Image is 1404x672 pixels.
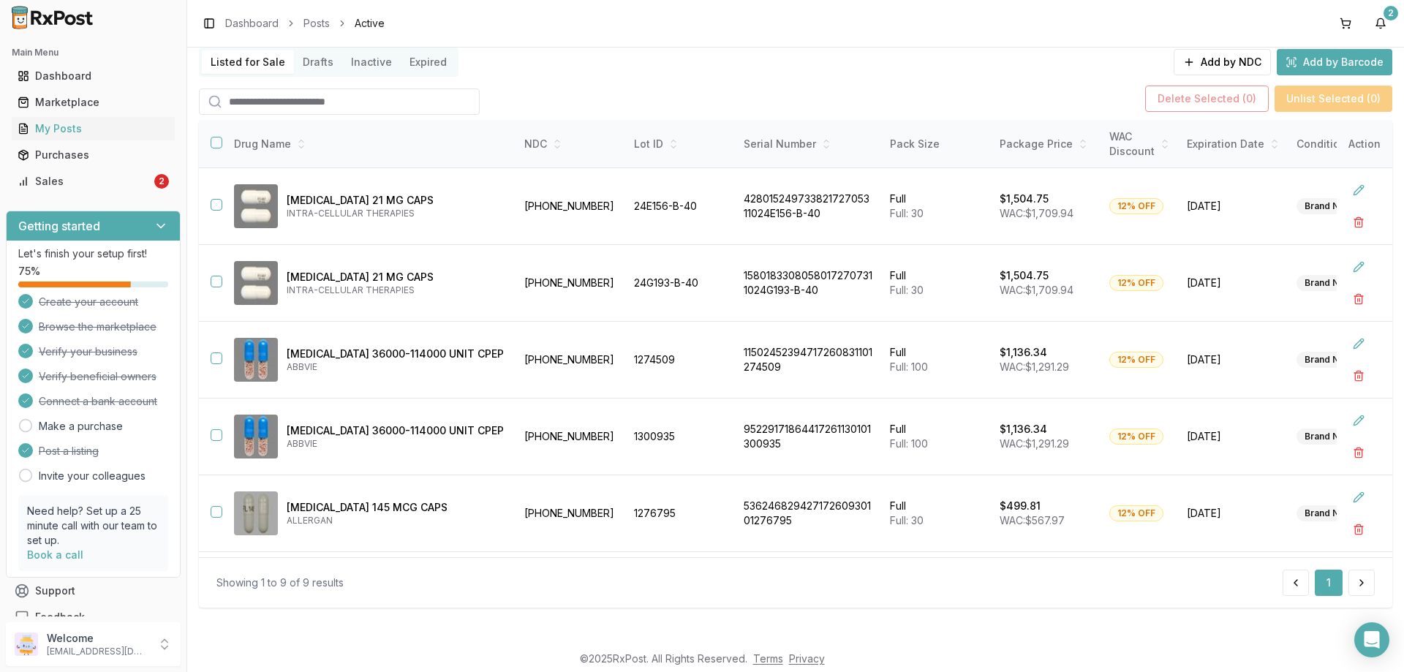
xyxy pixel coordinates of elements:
[39,419,123,434] a: Make a purchase
[1345,209,1372,235] button: Delete
[1345,254,1372,280] button: Edit
[516,475,625,552] td: [PHONE_NUMBER]
[1345,286,1372,312] button: Delete
[735,399,881,475] td: 95229171864417261130101300935
[881,475,991,552] td: Full
[1345,331,1372,357] button: Edit
[18,246,168,261] p: Let's finish your setup first!
[1277,49,1392,75] button: Add by Barcode
[18,69,169,83] div: Dashboard
[6,170,181,193] button: Sales2
[625,245,735,322] td: 24G193-B-40
[1187,352,1279,367] span: [DATE]
[225,16,279,31] a: Dashboard
[1000,268,1049,283] p: $1,504.75
[1345,363,1372,389] button: Delete
[287,347,504,361] p: [MEDICAL_DATA] 36000-114000 UNIT CPEP
[355,16,385,31] span: Active
[1297,352,1360,368] div: Brand New
[6,143,181,167] button: Purchases
[6,578,181,604] button: Support
[287,438,504,450] p: ABBVIE
[516,552,625,629] td: [PHONE_NUMBER]
[1384,6,1398,20] div: 2
[47,646,148,657] p: [EMAIL_ADDRESS][DOMAIN_NAME]
[18,148,169,162] div: Purchases
[287,284,504,296] p: INTRA-CELLULAR THERAPIES
[18,264,40,279] span: 75 %
[1109,198,1163,214] div: 12% OFF
[1000,284,1073,296] span: WAC: $1,709.94
[39,320,156,334] span: Browse the marketplace
[234,491,278,535] img: Linzess 145 MCG CAPS
[287,193,504,208] p: [MEDICAL_DATA] 21 MG CAPS
[753,652,783,665] a: Terms
[6,6,99,29] img: RxPost Logo
[1109,429,1163,445] div: 12% OFF
[881,552,991,629] td: Full
[234,184,278,228] img: Caplyta 21 MG CAPS
[27,504,159,548] p: Need help? Set up a 25 minute call with our team to set up.
[625,322,735,399] td: 1274509
[1369,12,1392,35] button: 2
[1000,207,1073,219] span: WAC: $1,709.94
[735,245,881,322] td: 15801833080580172707311024G193-B-40
[1187,137,1279,151] div: Expiration Date
[1000,514,1065,526] span: WAC: $567.97
[234,415,278,458] img: Creon 36000-114000 UNIT CPEP
[27,548,83,561] a: Book a call
[1315,570,1343,596] button: 1
[12,89,175,116] a: Marketplace
[516,245,625,322] td: [PHONE_NUMBER]
[1187,199,1279,214] span: [DATE]
[287,515,504,526] p: ALLERGAN
[1109,275,1163,291] div: 12% OFF
[890,207,924,219] span: Full: 30
[625,399,735,475] td: 1300935
[1345,407,1372,434] button: Edit
[287,361,504,373] p: ABBVIE
[39,444,99,458] span: Post a listing
[1345,439,1372,466] button: Delete
[1345,177,1372,203] button: Edit
[18,95,169,110] div: Marketplace
[39,394,157,409] span: Connect a bank account
[287,208,504,219] p: INTRA-CELLULAR THERAPIES
[1297,198,1360,214] div: Brand New
[1109,505,1163,521] div: 12% OFF
[303,16,330,31] a: Posts
[881,322,991,399] td: Full
[294,50,342,74] button: Drafts
[1000,137,1092,151] div: Package Price
[1000,345,1047,360] p: $1,136.34
[225,16,385,31] nav: breadcrumb
[1109,129,1169,159] div: WAC Discount
[1345,516,1372,543] button: Delete
[39,295,138,309] span: Create your account
[890,360,928,373] span: Full: 100
[39,369,156,384] span: Verify beneficial owners
[202,50,294,74] button: Listed for Sale
[18,121,169,136] div: My Posts
[1345,484,1372,510] button: Edit
[18,174,151,189] div: Sales
[6,64,181,88] button: Dashboard
[1297,275,1360,291] div: Brand New
[1174,49,1271,75] button: Add by NDC
[35,610,85,624] span: Feedback
[744,137,872,151] div: Serial Number
[18,217,100,235] h3: Getting started
[12,47,175,58] h2: Main Menu
[625,552,735,629] td: 1303409
[6,91,181,114] button: Marketplace
[401,50,456,74] button: Expired
[516,168,625,245] td: [PHONE_NUMBER]
[1000,360,1069,373] span: WAC: $1,291.29
[890,437,928,450] span: Full: 100
[1000,499,1041,513] p: $499.81
[39,344,137,359] span: Verify your business
[6,117,181,140] button: My Posts
[625,168,735,245] td: 24E156-B-40
[216,575,344,590] div: Showing 1 to 9 of 9 results
[6,604,181,630] button: Feedback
